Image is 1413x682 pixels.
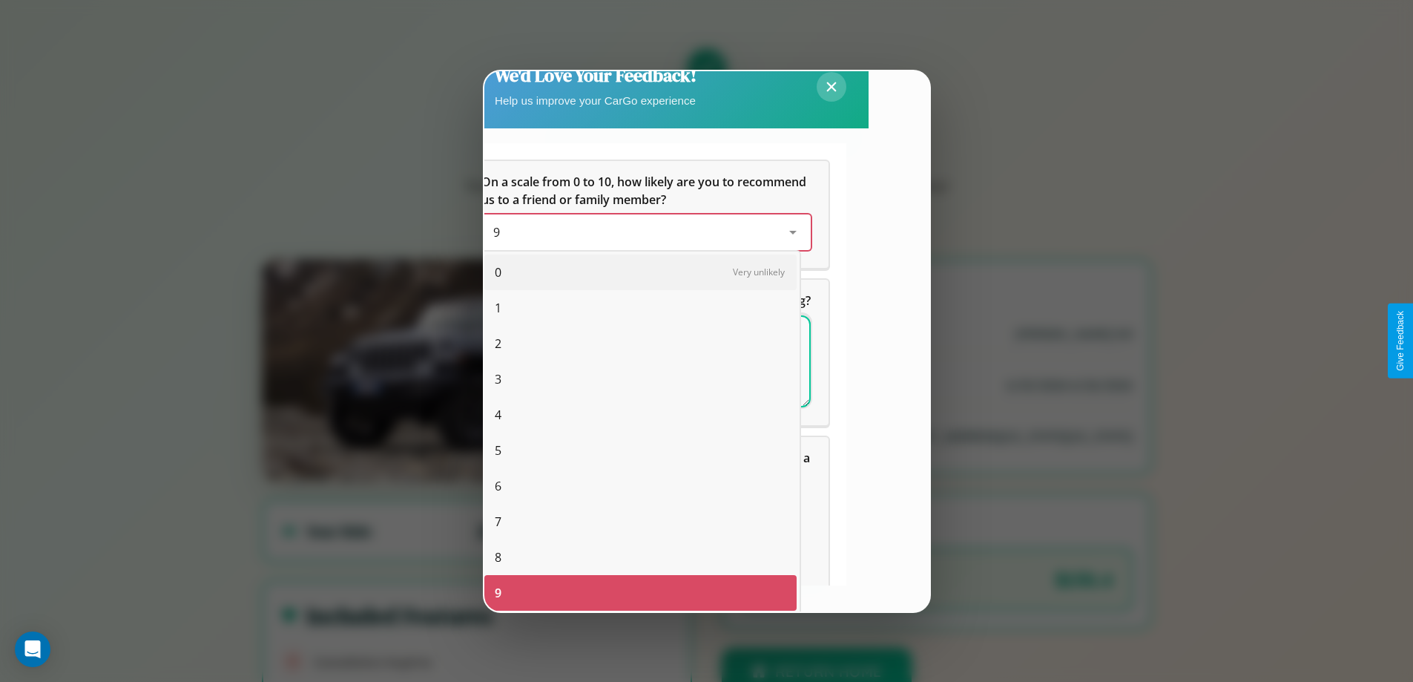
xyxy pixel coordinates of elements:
span: Very unlikely [733,266,785,278]
div: 9 [484,575,797,611]
span: 0 [495,263,501,281]
div: On a scale from 0 to 10, how likely are you to recommend us to a friend or family member? [464,161,829,268]
span: What can we do to make your experience more satisfying? [481,292,811,309]
div: On a scale from 0 to 10, how likely are you to recommend us to a friend or family member? [481,214,811,250]
span: 2 [495,335,501,353]
span: 7 [495,513,501,531]
p: Help us improve your CarGo experience [495,91,696,111]
div: 1 [484,290,797,326]
span: 3 [495,370,501,388]
span: 9 [493,224,500,240]
span: Which of the following features do you value the most in a vehicle? [481,450,813,484]
h2: We'd Love Your Feedback! [495,63,696,88]
span: 8 [495,548,501,566]
div: 4 [484,397,797,433]
span: 9 [495,584,501,602]
div: Open Intercom Messenger [15,632,50,667]
div: 3 [484,361,797,397]
div: Give Feedback [1395,311,1406,371]
div: 7 [484,504,797,540]
h5: On a scale from 0 to 10, how likely are you to recommend us to a friend or family member? [481,173,811,209]
span: On a scale from 0 to 10, how likely are you to recommend us to a friend or family member? [481,174,809,208]
div: 0 [484,255,797,290]
div: 5 [484,433,797,468]
div: 8 [484,540,797,575]
div: 10 [484,611,797,646]
div: 2 [484,326,797,361]
span: 1 [495,299,501,317]
div: 6 [484,468,797,504]
span: 4 [495,406,501,424]
span: 6 [495,477,501,495]
span: 5 [495,442,501,459]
